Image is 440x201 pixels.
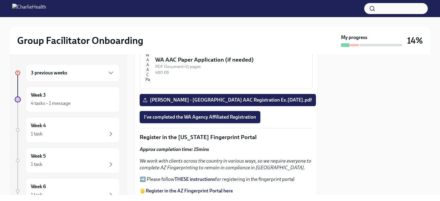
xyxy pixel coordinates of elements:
h6: 3 previous weeks [31,70,67,76]
h2: Group Facilitator Onboarding [17,34,143,47]
div: 1 task [31,192,42,198]
strong: Approx completion time: 15mins [140,146,209,152]
h6: Week 5 [31,153,46,160]
strong: My progress [341,34,367,41]
div: 480 KB [155,70,307,75]
a: THESE instructions [174,176,215,182]
h6: Week 6 [31,183,46,190]
div: 1 task [31,161,42,168]
div: WA AAC Paper Application (if needed) [155,56,307,64]
p: Register in the [US_STATE] Fingerprint Portal [140,133,313,141]
div: 1 task [31,131,42,137]
a: Register in the AZ Fingerprint Portal here [146,188,233,194]
img: CharlieHealth [12,4,46,13]
span: [PERSON_NAME] - [GEOGRAPHIC_DATA] AAC Registration Ex.[DATE].pdf [144,97,312,103]
button: WA AAC Paper Application (if needed)PDF Document•11 pages480 KB [140,42,313,89]
a: Week 41 task [15,117,120,143]
label: [PERSON_NAME] - [GEOGRAPHIC_DATA] AAC Registration Ex.[DATE].pdf [140,94,316,106]
h3: 14% [407,35,423,46]
div: 4 tasks • 1 message [31,100,71,107]
div: PDF Document • 11 pages [155,64,307,70]
span: I've completed the WA Agency Affiliated Registration [144,114,256,120]
div: 3 previous weeks [26,64,120,82]
a: Week 34 tasks • 1 message [15,87,120,112]
p: 🖐️ [140,188,313,194]
h6: Week 3 [31,92,46,99]
p: ➡️ Please follow for registering in the fingerprint portal [140,176,313,183]
img: WA AAC Paper Application (if needed) [145,47,150,84]
a: Week 51 task [15,148,120,173]
em: We work with clients across the country in various ways, so we require everyone to complete AZ Fi... [140,158,311,170]
h6: Week 4 [31,122,46,129]
button: I've completed the WA Agency Affiliated Registration [140,111,260,123]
